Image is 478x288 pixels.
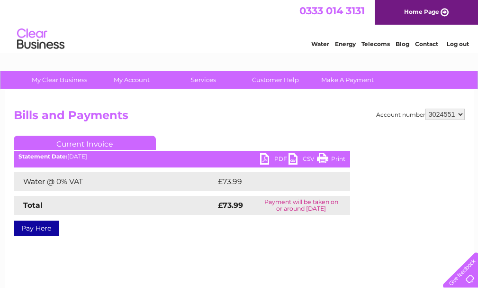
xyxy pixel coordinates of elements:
h2: Bills and Payments [14,109,465,127]
a: PDF [260,153,289,167]
a: Water [311,40,329,47]
td: Payment will be taken on or around [DATE] [253,196,350,215]
td: £73.99 [216,172,331,191]
a: Customer Help [236,71,315,89]
a: CSV [289,153,317,167]
strong: £73.99 [218,201,243,210]
a: Make A Payment [308,71,387,89]
a: Pay Here [14,221,59,236]
div: [DATE] [14,153,350,160]
a: Energy [335,40,356,47]
b: Statement Date: [18,153,67,160]
div: Account number [376,109,465,120]
a: Telecoms [361,40,390,47]
a: My Account [92,71,171,89]
a: Current Invoice [14,136,156,150]
a: Print [317,153,345,167]
div: Clear Business is a trading name of Verastar Limited (registered in [GEOGRAPHIC_DATA] No. 3667643... [16,5,463,46]
td: Water @ 0% VAT [14,172,216,191]
a: Blog [396,40,409,47]
a: 0333 014 3131 [299,5,365,17]
strong: Total [23,201,43,210]
a: Log out [447,40,469,47]
a: Services [164,71,243,89]
a: My Clear Business [20,71,99,89]
img: logo.png [17,25,65,54]
a: Contact [415,40,438,47]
